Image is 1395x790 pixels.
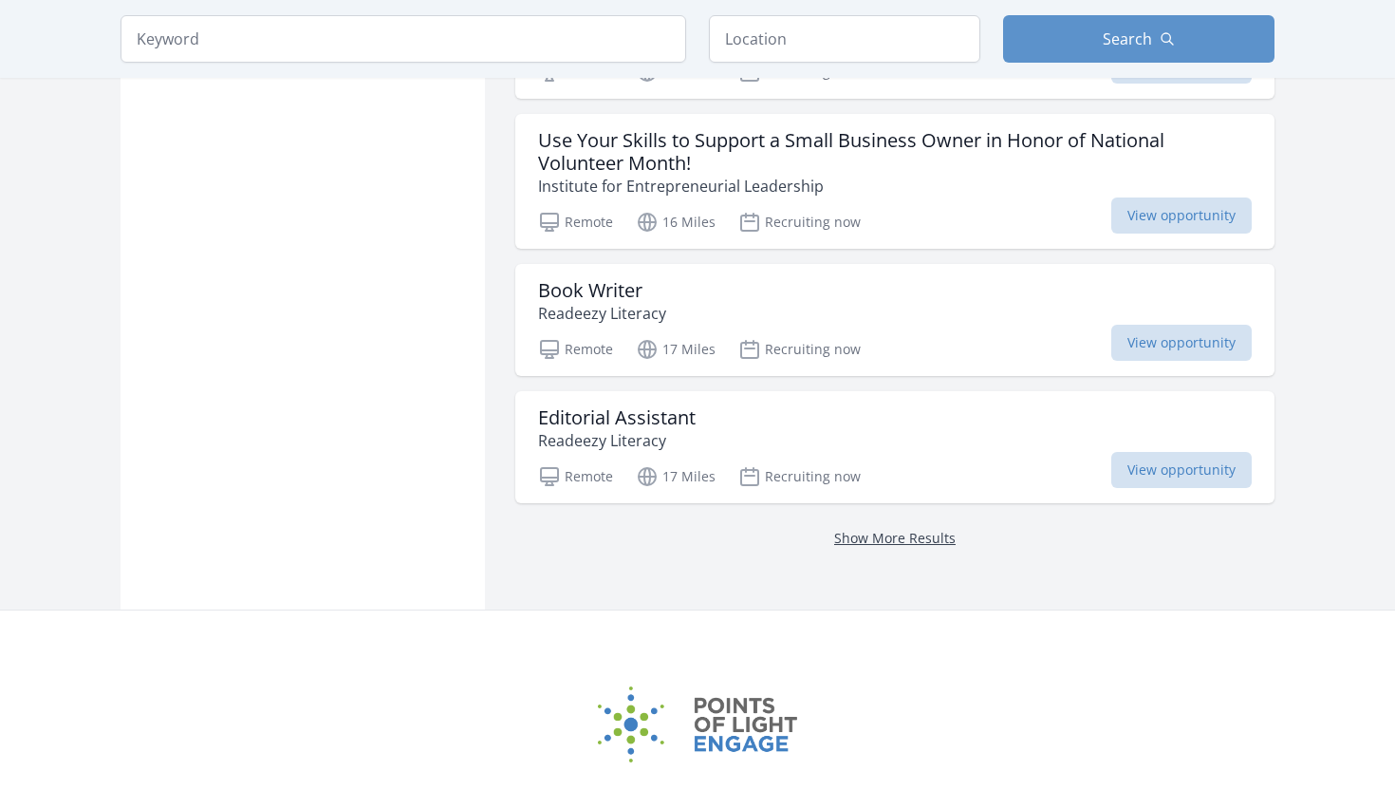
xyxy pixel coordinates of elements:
[538,465,613,488] p: Remote
[1111,452,1252,488] span: View opportunity
[636,211,716,234] p: 16 Miles
[598,687,797,762] img: Points of Light Engage
[515,264,1274,376] a: Book Writer Readeezy Literacy Remote 17 Miles Recruiting now View opportunity
[1111,325,1252,361] span: View opportunity
[538,175,1252,197] p: Institute for Entrepreneurial Leadership
[738,465,861,488] p: Recruiting now
[738,211,861,234] p: Recruiting now
[538,302,666,325] p: Readeezy Literacy
[121,15,686,63] input: Keyword
[1111,197,1252,234] span: View opportunity
[834,529,956,547] a: Show More Results
[538,406,696,429] h3: Editorial Assistant
[515,391,1274,503] a: Editorial Assistant Readeezy Literacy Remote 17 Miles Recruiting now View opportunity
[738,338,861,361] p: Recruiting now
[538,338,613,361] p: Remote
[636,465,716,488] p: 17 Miles
[515,114,1274,249] a: Use Your Skills to Support a Small Business Owner in Honor of National Volunteer Month! Institute...
[538,211,613,234] p: Remote
[538,279,666,302] h3: Book Writer
[1103,28,1152,50] span: Search
[1003,15,1274,63] button: Search
[709,15,980,63] input: Location
[538,429,696,452] p: Readeezy Literacy
[538,129,1252,175] h3: Use Your Skills to Support a Small Business Owner in Honor of National Volunteer Month!
[636,338,716,361] p: 17 Miles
